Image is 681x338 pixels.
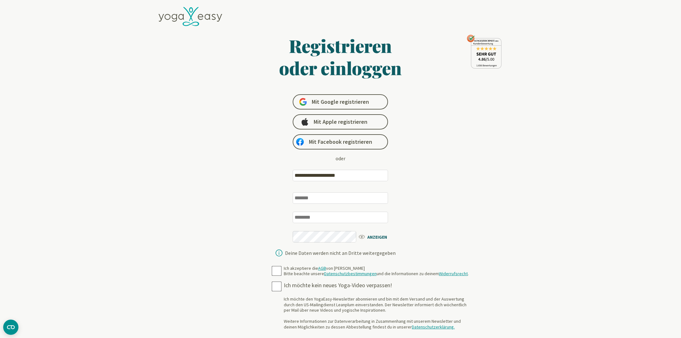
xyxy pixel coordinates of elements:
a: AGB [318,265,326,271]
span: Mit Apple registrieren [314,118,367,126]
a: Mit Google registrieren [293,94,388,109]
a: Datenschutzerklärung. [412,324,455,330]
span: Mit Facebook registrieren [309,138,372,146]
a: Datenschutzbestimmungen [324,271,377,276]
button: CMP-Widget öffnen [3,320,18,335]
div: oder [336,155,345,162]
img: ausgezeichnet_seal.png [467,35,501,69]
div: Ich möchte den YogaEasy-Newsletter abonnieren und bin mit dem Versand und der Auswertung durch de... [284,296,471,330]
h1: Registrieren oder einloggen [218,35,464,79]
div: Deine Daten werden nicht an Dritte weitergegeben [285,250,396,255]
div: Ich akzeptiere die von [PERSON_NAME] Bitte beachte unsere und die Informationen zu deinem . [284,266,469,277]
a: Mit Apple registrieren [293,114,388,129]
a: Mit Facebook registrieren [293,134,388,149]
a: Widerrufsrecht [439,271,468,276]
span: Mit Google registrieren [312,98,369,106]
div: Ich möchte kein neues Yoga-Video verpassen! [284,282,471,289]
span: ANZEIGEN [358,233,394,241]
